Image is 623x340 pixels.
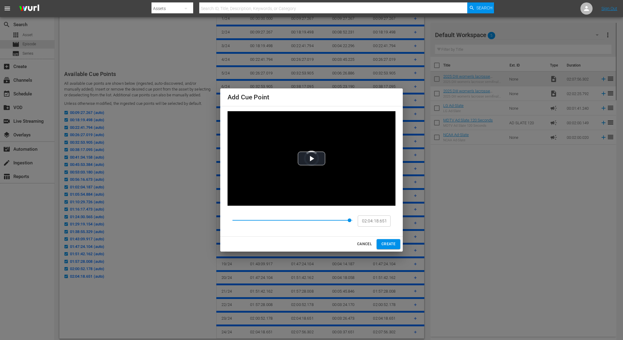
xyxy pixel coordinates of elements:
h4: Add Cue Point [228,93,395,101]
span: menu [4,5,11,12]
span: CANCEL [357,241,372,247]
span: CREATE [381,241,395,247]
button: Play Video [298,152,325,165]
button: CANCEL [355,239,374,249]
span: Search [476,2,492,13]
button: CREATE [377,239,400,249]
a: Sign Out [601,6,617,11]
div: Video Player [228,111,395,206]
img: ans4CAIJ8jUAAAAAAAAAAAAAAAAAAAAAAAAgQb4GAAAAAAAAAAAAAAAAAAAAAAAAJMjXAAAAAAAAAAAAAAAAAAAAAAAAgAT5G... [15,2,44,16]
